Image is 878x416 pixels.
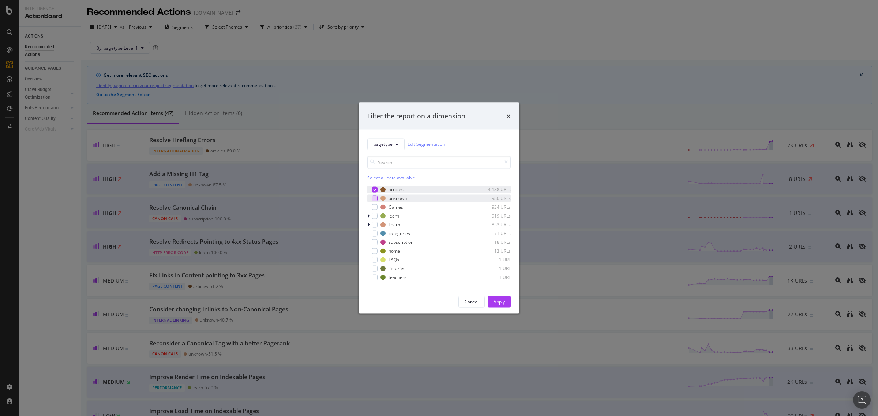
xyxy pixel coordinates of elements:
[506,111,511,121] div: times
[367,174,511,181] div: Select all data available
[389,230,410,237] div: categories
[475,274,511,280] div: 1 URL
[367,156,511,169] input: Search
[475,257,511,263] div: 1 URL
[465,299,479,305] div: Cancel
[389,204,403,210] div: Games
[494,299,505,305] div: Apply
[389,274,406,280] div: teachers
[389,239,413,245] div: subscription
[488,296,511,307] button: Apply
[389,265,405,272] div: libraries
[475,230,511,237] div: 71 URLs
[389,195,407,201] div: unknown
[475,195,511,201] div: 980 URLs
[475,248,511,254] div: 13 URLs
[389,257,399,263] div: FAQs
[475,186,511,193] div: 4,188 URLs
[389,222,400,228] div: Learn
[408,140,445,148] a: Edit Segmentation
[389,186,404,193] div: articles
[367,111,465,121] div: Filter the report on a dimension
[359,103,519,314] div: modal
[367,138,405,150] button: pagetype
[374,141,393,147] span: pagetype
[475,239,511,245] div: 18 URLs
[853,391,871,409] div: Open Intercom Messenger
[475,213,511,219] div: 919 URLs
[389,213,399,219] div: learn
[475,222,511,228] div: 853 URLs
[389,248,400,254] div: home
[475,204,511,210] div: 934 URLs
[475,265,511,272] div: 1 URL
[458,296,485,307] button: Cancel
